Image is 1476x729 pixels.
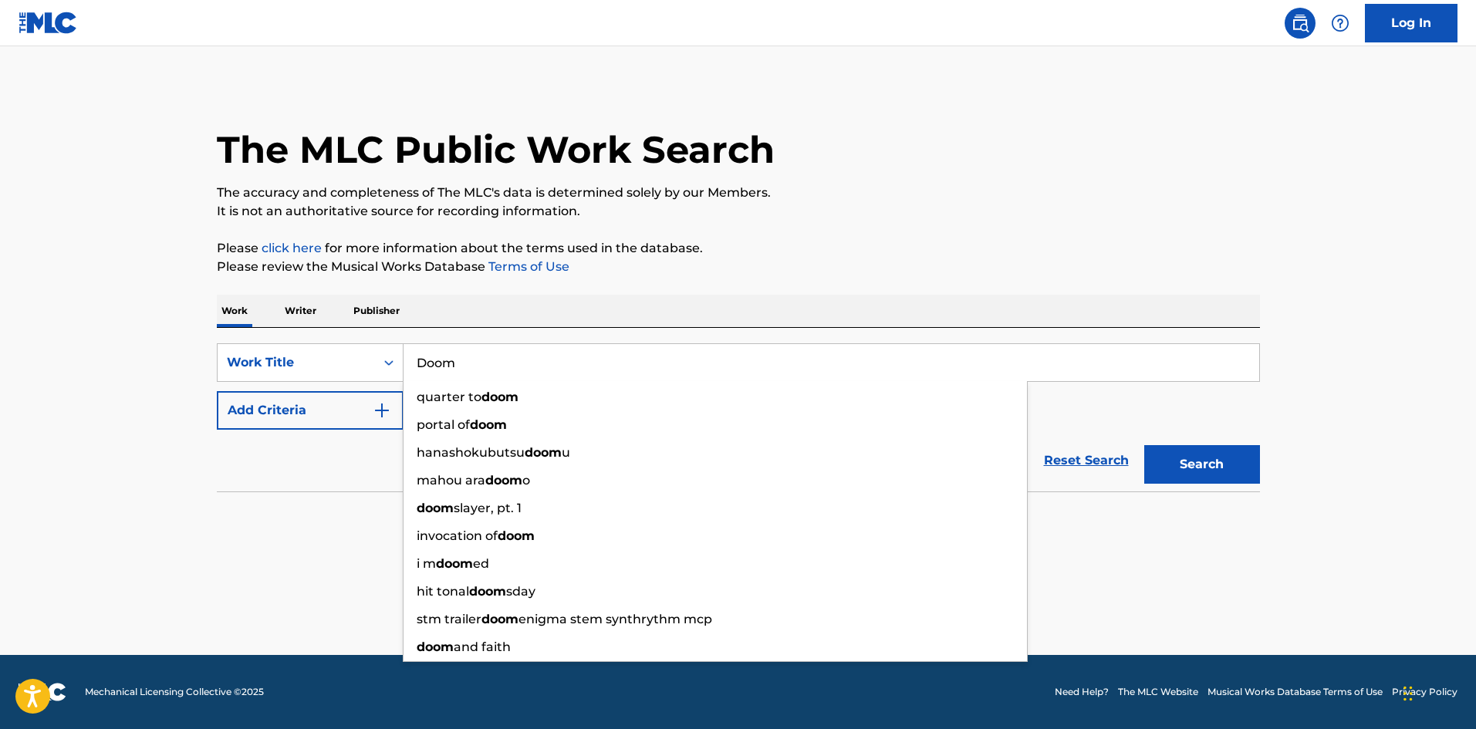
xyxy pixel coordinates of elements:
[85,685,264,699] span: Mechanical Licensing Collective © 2025
[1392,685,1457,699] a: Privacy Policy
[1399,655,1476,729] iframe: Chat Widget
[1207,685,1383,699] a: Musical Works Database Terms of Use
[454,640,511,654] span: and faith
[498,528,535,543] strong: doom
[485,259,569,274] a: Terms of Use
[417,473,485,488] span: mahou ara
[217,202,1260,221] p: It is not an authoritative source for recording information.
[19,683,66,701] img: logo
[1403,670,1413,717] div: Drag
[1118,685,1198,699] a: The MLC Website
[217,295,252,327] p: Work
[481,390,518,404] strong: doom
[1144,445,1260,484] button: Search
[436,556,473,571] strong: doom
[417,640,454,654] strong: doom
[469,584,506,599] strong: doom
[1285,8,1316,39] a: Public Search
[417,584,469,599] span: hit tonal
[217,239,1260,258] p: Please for more information about the terms used in the database.
[417,390,481,404] span: quarter to
[481,612,518,626] strong: doom
[217,127,775,173] h1: The MLC Public Work Search
[417,445,525,460] span: hanashokubutsu
[217,343,1260,491] form: Search Form
[1291,14,1309,32] img: search
[1055,685,1109,699] a: Need Help?
[470,417,507,432] strong: doom
[262,241,322,255] a: click here
[1365,4,1457,42] a: Log In
[525,445,562,460] strong: doom
[562,445,570,460] span: u
[417,501,454,515] strong: doom
[473,556,489,571] span: ed
[227,353,366,372] div: Work Title
[217,258,1260,276] p: Please review the Musical Works Database
[417,417,470,432] span: portal of
[417,612,481,626] span: stm trailer
[373,401,391,420] img: 9d2ae6d4665cec9f34b9.svg
[522,473,530,488] span: o
[417,528,498,543] span: invocation of
[1331,14,1349,32] img: help
[454,501,522,515] span: slayer, pt. 1
[280,295,321,327] p: Writer
[1036,444,1137,478] a: Reset Search
[485,473,522,488] strong: doom
[349,295,404,327] p: Publisher
[19,12,78,34] img: MLC Logo
[518,612,712,626] span: enigma stem synthrythm mcp
[417,556,436,571] span: i m
[217,391,404,430] button: Add Criteria
[217,184,1260,202] p: The accuracy and completeness of The MLC's data is determined solely by our Members.
[1325,8,1356,39] div: Help
[506,584,535,599] span: sday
